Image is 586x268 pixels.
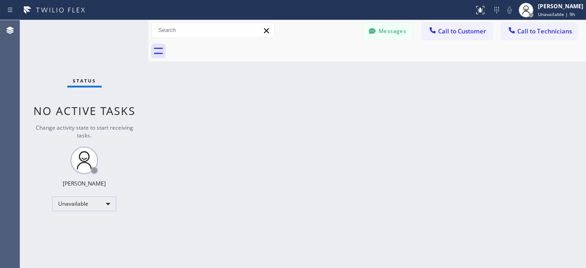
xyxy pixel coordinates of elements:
[36,124,133,139] span: Change activity state to start receiving tasks.
[438,27,486,35] span: Call to Customer
[422,22,492,40] button: Call to Customer
[52,197,116,211] div: Unavailable
[501,22,577,40] button: Call to Technicians
[538,2,583,10] div: [PERSON_NAME]
[517,27,572,35] span: Call to Technicians
[152,23,274,38] input: Search
[538,11,575,17] span: Unavailable | 9h
[503,4,516,16] button: Mute
[33,103,136,118] span: No active tasks
[363,22,413,40] button: Messages
[73,77,96,84] span: Status
[63,180,106,187] div: [PERSON_NAME]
